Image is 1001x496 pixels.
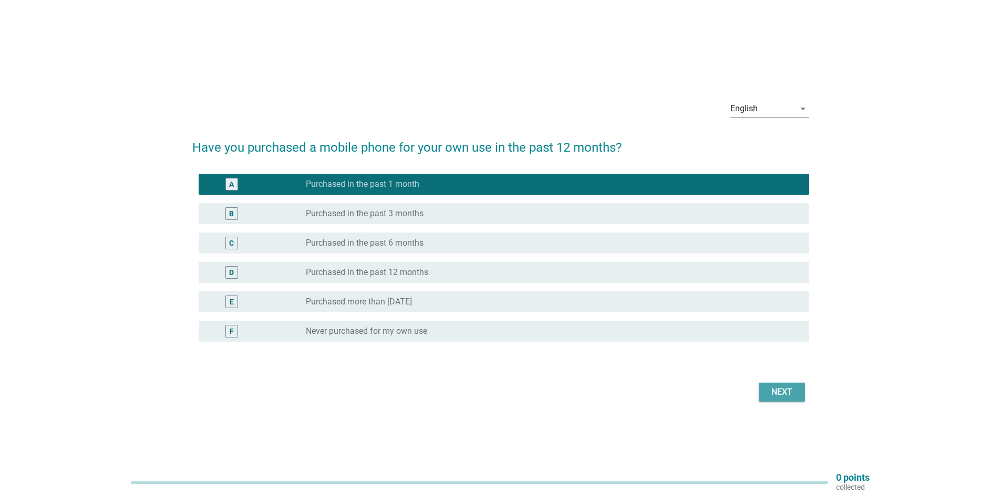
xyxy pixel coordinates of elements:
div: B [229,208,234,219]
label: Purchased in the past 1 month [306,179,419,189]
div: E [230,296,234,307]
i: arrow_drop_down [797,102,809,115]
label: Purchased in the past 3 months [306,208,424,219]
div: F [230,325,234,336]
label: Purchased more than [DATE] [306,297,412,307]
label: Purchased in the past 12 months [306,267,428,278]
div: C [229,237,234,248]
label: Purchased in the past 6 months [306,238,424,248]
div: Next [767,386,797,398]
div: A [229,178,234,189]
div: English [730,104,758,113]
p: collected [836,482,870,492]
div: D [229,267,234,278]
p: 0 points [836,473,870,482]
button: Next [759,383,805,402]
h2: Have you purchased a mobile phone for your own use in the past 12 months? [192,128,809,157]
label: Never purchased for my own use [306,326,427,336]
